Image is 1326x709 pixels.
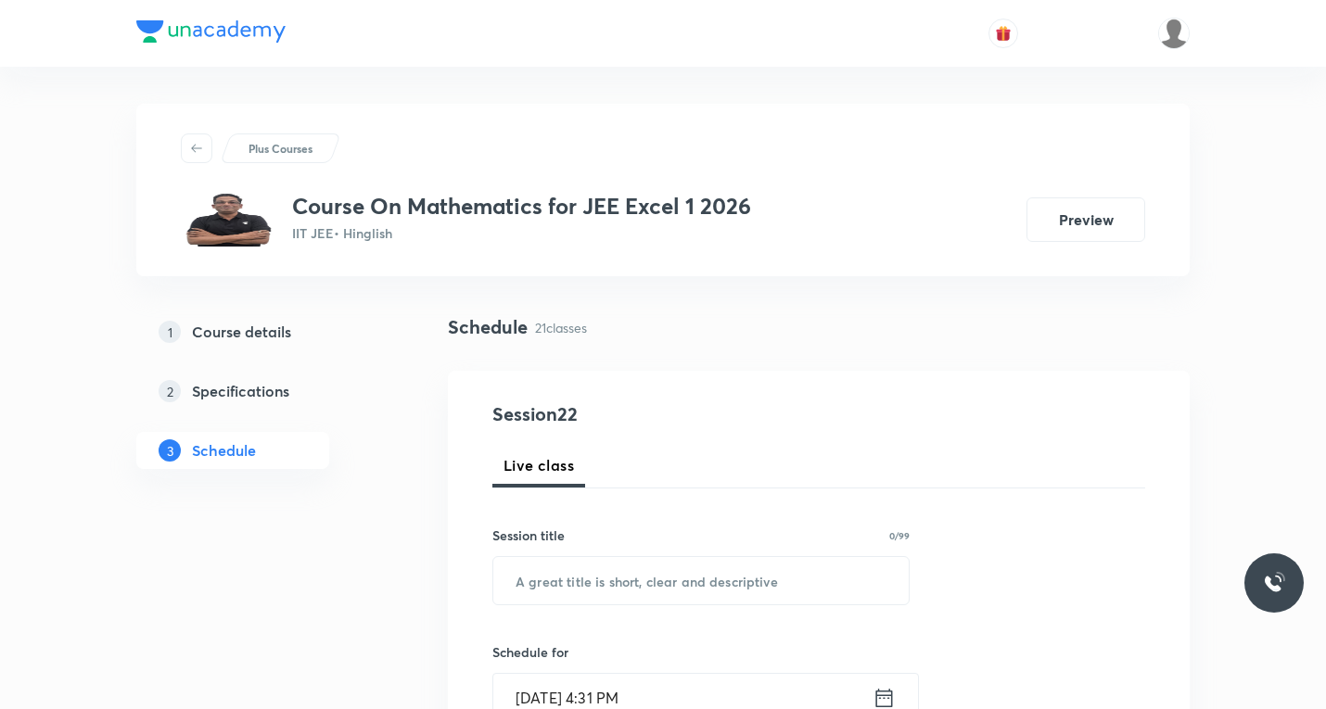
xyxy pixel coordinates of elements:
[159,439,181,462] p: 3
[504,454,574,476] span: Live class
[1158,18,1190,49] img: Unacademy Jodhpur
[292,193,751,220] h3: Course On Mathematics for JEE Excel 1 2026
[492,525,565,545] h6: Session title
[493,557,909,604] input: A great title is short, clear and descriptive
[492,642,910,662] h6: Schedule for
[136,373,389,410] a: 2Specifications
[995,25,1012,42] img: avatar
[249,140,312,157] p: Plus Courses
[988,19,1018,48] button: avatar
[159,321,181,343] p: 1
[192,439,256,462] h5: Schedule
[136,20,286,43] img: Company Logo
[1026,197,1145,242] button: Preview
[535,318,587,337] p: 21 classes
[1263,572,1285,594] img: ttu
[889,531,910,540] p: 0/99
[192,380,289,402] h5: Specifications
[292,223,751,243] p: IIT JEE • Hinglish
[181,193,277,247] img: 69995b8f0bd4442f91352dc5b03f818c.jpg
[192,321,291,343] h5: Course details
[448,313,528,341] h4: Schedule
[136,20,286,47] a: Company Logo
[492,400,831,428] h4: Session 22
[159,380,181,402] p: 2
[136,313,389,350] a: 1Course details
